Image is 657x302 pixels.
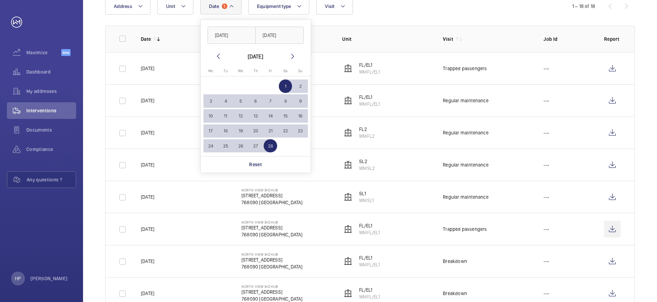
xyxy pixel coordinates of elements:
p: Unit [342,36,432,43]
p: FL/EL1 [359,222,380,229]
button: February 15, 2025 [278,108,293,123]
button: February 4, 2025 [218,94,233,108]
p: [PERSON_NAME] [30,275,68,282]
span: 3 [204,94,218,108]
button: February 28, 2025 [263,139,278,153]
button: February 24, 2025 [203,139,218,153]
span: Address [114,3,132,9]
p: [DATE] [141,194,154,200]
button: February 10, 2025 [203,108,218,123]
div: Trapped passengers [443,226,487,233]
button: February 19, 2025 [233,123,248,138]
span: 5 [234,94,247,108]
p: WMSL1 [359,197,374,204]
span: Sa [283,69,288,73]
span: 27 [249,139,262,153]
button: February 16, 2025 [293,108,308,123]
button: February 9, 2025 [293,94,308,108]
button: February 27, 2025 [248,139,263,153]
div: 1 – 18 of 18 [572,3,595,10]
p: WMFL/EL1 [359,68,380,75]
span: Dashboard [26,68,76,75]
span: 16 [294,109,307,123]
span: 12 [234,109,247,123]
p: [STREET_ADDRESS] [241,192,302,199]
p: 768090 [GEOGRAPHIC_DATA] [241,231,302,238]
p: Visit [443,36,453,43]
button: February 6, 2025 [248,94,263,108]
img: elevator.svg [344,289,352,298]
div: Regular maintenance [443,97,488,104]
button: February 1, 2025 [278,79,293,94]
p: SL1 [359,190,374,197]
span: 9 [294,94,307,108]
p: Date [141,36,151,43]
p: --- [544,65,549,72]
span: Visit [325,3,334,9]
img: elevator.svg [344,161,352,169]
button: February 2, 2025 [293,79,308,94]
span: My addresses [26,88,76,95]
span: 26 [234,139,247,153]
span: 23 [294,124,307,138]
span: 8 [279,94,292,108]
span: 19 [234,124,247,138]
span: Equipment type [257,3,291,9]
p: --- [544,194,549,200]
span: 1 [279,79,292,93]
p: [DATE] [141,226,154,233]
p: [DATE] [141,161,154,168]
img: elevator.svg [344,96,352,105]
span: 10 [204,109,218,123]
span: Compliance [26,146,76,153]
p: [STREET_ADDRESS] [241,256,302,263]
div: Breakdown [443,258,467,265]
span: 15 [279,109,292,123]
p: [DATE] [141,290,154,297]
button: February 13, 2025 [248,108,263,123]
span: 20 [249,124,262,138]
span: 25 [219,139,232,153]
button: February 20, 2025 [248,123,263,138]
span: Maximize [26,49,61,56]
button: February 21, 2025 [263,123,278,138]
span: 7 [264,94,277,108]
p: [DATE] [141,129,154,136]
span: 14 [264,109,277,123]
input: DD/MM/YYYY [208,27,256,44]
p: Reset [249,161,262,168]
div: Regular maintenance [443,161,488,168]
span: Any questions ? [27,176,76,183]
p: WMFL/EL1 [359,293,380,300]
p: WMSL2 [359,165,375,172]
p: 768090 [GEOGRAPHIC_DATA] [241,199,302,206]
p: WMFL/EL1 [359,229,380,236]
button: February 14, 2025 [263,108,278,123]
p: 768090 [GEOGRAPHIC_DATA] [241,263,302,270]
p: FL/EL1 [359,286,380,293]
span: 21 [264,124,277,138]
p: [DATE] [141,65,154,72]
div: Regular maintenance [443,129,488,136]
span: Tu [223,69,228,73]
span: 4 [219,94,232,108]
p: --- [544,161,549,168]
span: 1 [222,3,227,9]
span: 18 [219,124,232,138]
div: [DATE] [248,52,263,60]
div: Breakdown [443,290,467,297]
span: 13 [249,109,262,123]
img: elevator.svg [344,129,352,137]
p: Report [604,36,621,43]
p: North View Bizhub [241,188,302,192]
button: February 5, 2025 [233,94,248,108]
p: --- [544,129,549,136]
p: HP [15,275,21,282]
p: --- [544,258,549,265]
button: February 12, 2025 [233,108,248,123]
span: 2 [294,79,307,93]
p: --- [544,226,549,233]
span: Fr [269,69,272,73]
div: Regular maintenance [443,194,488,200]
span: 28 [264,139,277,153]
